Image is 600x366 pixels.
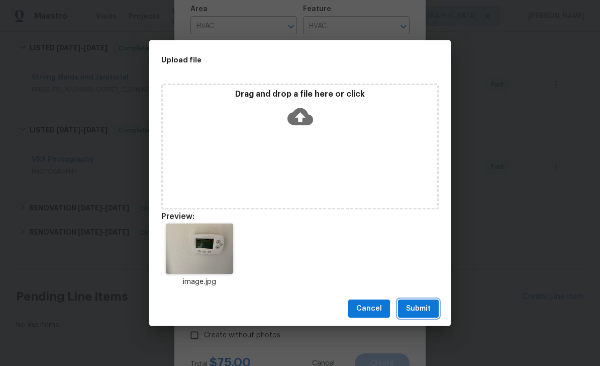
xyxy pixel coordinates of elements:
[398,300,439,318] button: Submit
[406,303,431,315] span: Submit
[166,224,233,274] img: Z
[348,300,390,318] button: Cancel
[356,303,382,315] span: Cancel
[161,277,238,287] p: image.jpg
[163,89,437,100] p: Drag and drop a file here or click
[161,54,393,65] h2: Upload file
